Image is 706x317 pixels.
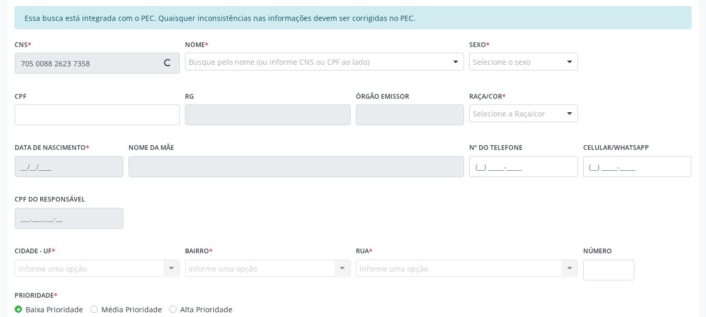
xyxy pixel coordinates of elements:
[15,192,85,208] label: CPF do responsável
[469,140,523,156] label: Nº do Telefone
[189,56,369,67] span: Busque pelo nome (ou informe CNS ou CPF ao lado)
[101,304,162,315] label: Média Prioridade
[469,88,506,104] label: Raça/cor
[473,56,530,67] span: Selecione o sexo
[583,156,692,177] input: (__) _____-_____
[473,108,545,119] span: Selecione a Raça/cor
[185,243,213,260] label: Bairro
[185,88,194,104] label: RG
[26,304,83,315] label: Baixa Prioridade
[356,243,373,260] label: Rua
[15,88,27,104] label: CPF
[15,37,31,53] label: CNS
[583,243,612,260] label: Número
[469,37,490,53] label: Sexo
[15,243,55,260] label: Cidade - UF
[129,140,174,156] label: Nome da mãe
[583,140,649,156] label: Celular/WhatsApp
[15,156,123,177] input: __/__/____
[15,208,123,229] input: ___.___.___-__
[180,304,233,315] label: Alta Prioridade
[15,6,691,29] div: Essa busca está integrada com o PEC. Quaisquer inconsistências nas informações devem ser corrigid...
[469,156,578,177] input: (__) _____-_____
[185,37,209,53] label: Nome
[15,140,89,156] label: Data de nascimento
[356,88,409,104] label: Órgão emissor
